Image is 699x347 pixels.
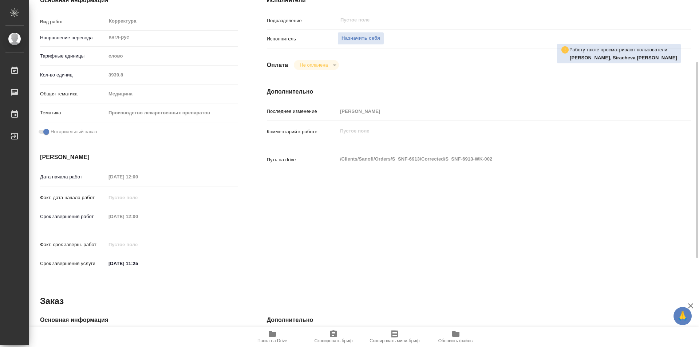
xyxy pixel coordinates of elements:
h4: Основная информация [40,316,238,324]
p: Подразделение [267,17,337,24]
button: Назначить себя [337,32,384,45]
input: Пустое поле [106,192,170,203]
p: Исполнитель [267,35,337,43]
p: Факт. срок заверш. работ [40,241,106,248]
span: Нотариальный заказ [51,128,97,135]
p: Тематика [40,109,106,117]
b: [PERSON_NAME], Siracheva [PERSON_NAME] [570,55,677,60]
p: Общая тематика [40,90,106,98]
p: Кол-во единиц [40,71,106,79]
h4: Оплата [267,61,288,70]
p: Дата начала работ [40,173,106,181]
p: Работу также просматривают пользователи [569,46,667,54]
h2: Заказ [40,295,64,307]
div: Производство лекарственных препаратов [106,107,238,119]
button: 🙏 [674,307,692,325]
button: Скопировать бриф [303,327,364,347]
h4: Дополнительно [267,87,691,96]
span: Папка на Drive [257,338,287,343]
p: Срок завершения работ [40,213,106,220]
p: Факт. дата начала работ [40,194,106,201]
div: слово [106,50,238,62]
h4: Дополнительно [267,316,691,324]
input: Пустое поле [106,211,170,222]
p: Горшкова Валентина, Siracheva Maria [570,54,677,62]
p: Направление перевода [40,34,106,42]
span: 🙏 [676,308,689,324]
span: Скопировать бриф [314,338,352,343]
p: Срок завершения услуги [40,260,106,267]
p: Путь на drive [267,156,337,163]
button: Скопировать мини-бриф [364,327,425,347]
input: Пустое поле [106,171,170,182]
h4: [PERSON_NAME] [40,153,238,162]
button: Не оплачена [297,62,330,68]
button: Обновить файлы [425,327,486,347]
p: Вид работ [40,18,106,25]
div: Медицина [106,88,238,100]
p: Последнее изменение [267,108,337,115]
span: Обновить файлы [438,338,474,343]
p: Тарифные единицы [40,52,106,60]
button: Папка на Drive [242,327,303,347]
span: Назначить себя [341,34,380,43]
input: ✎ Введи что-нибудь [106,258,170,269]
input: Пустое поле [337,106,656,117]
input: Пустое поле [106,239,170,250]
span: Скопировать мини-бриф [370,338,419,343]
textarea: /Clients/Sanofi/Orders/S_SNF-6913/Corrected/S_SNF-6913-WK-002 [337,153,656,165]
div: Не оплачена [294,60,339,70]
input: Пустое поле [106,70,238,80]
input: Пустое поле [340,16,639,24]
p: Комментарий к работе [267,128,337,135]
